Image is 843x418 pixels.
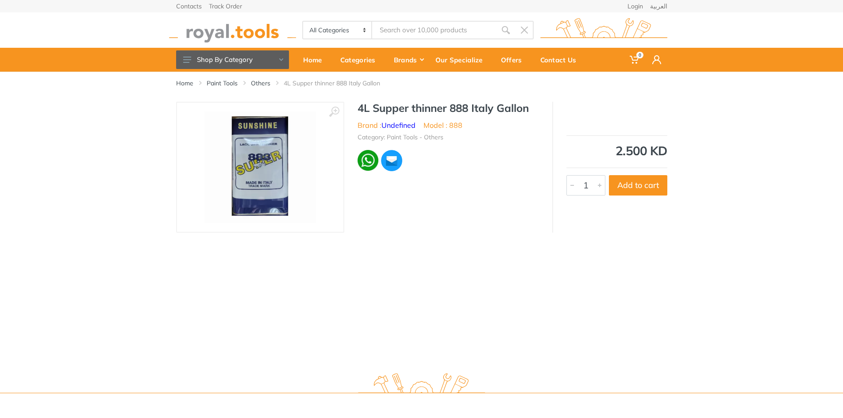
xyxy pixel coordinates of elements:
[609,175,667,196] button: Add to cart
[495,48,534,72] a: Offers
[423,120,462,130] li: Model : 888
[284,79,393,88] li: 4L Supper thinner 888 Italy Gallon
[381,121,416,130] a: Undefined
[534,50,589,69] div: Contact Us
[358,120,416,130] li: Brand :
[251,79,270,88] a: Others
[358,102,539,115] h1: 4L Supper thinner 888 Italy Gallon
[334,50,388,69] div: Categories
[641,106,667,128] img: Undefined
[334,48,388,72] a: Categories
[176,50,289,69] button: Shop By Category
[358,373,485,398] img: royal.tools Logo
[358,133,443,142] li: Category: Paint Tools - Others
[169,18,296,42] img: royal.tools Logo
[176,79,667,88] nav: breadcrumb
[429,48,495,72] a: Our Specialize
[429,50,495,69] div: Our Specialize
[303,22,373,38] select: Category
[176,79,193,88] a: Home
[650,3,667,9] a: العربية
[209,3,242,9] a: Track Order
[297,50,334,69] div: Home
[372,21,496,39] input: Site search
[566,145,667,157] div: 2.500 KD
[636,52,643,58] span: 0
[380,149,403,172] img: ma.webp
[207,79,238,88] a: Paint Tools
[624,48,646,72] a: 0
[540,18,667,42] img: royal.tools Logo
[627,3,643,9] a: Login
[176,3,202,9] a: Contacts
[388,50,429,69] div: Brands
[358,150,378,171] img: wa.webp
[297,48,334,72] a: Home
[495,50,534,69] div: Offers
[204,111,316,223] img: Royal Tools - 4L Supper thinner 888 Italy Gallon
[534,48,589,72] a: Contact Us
